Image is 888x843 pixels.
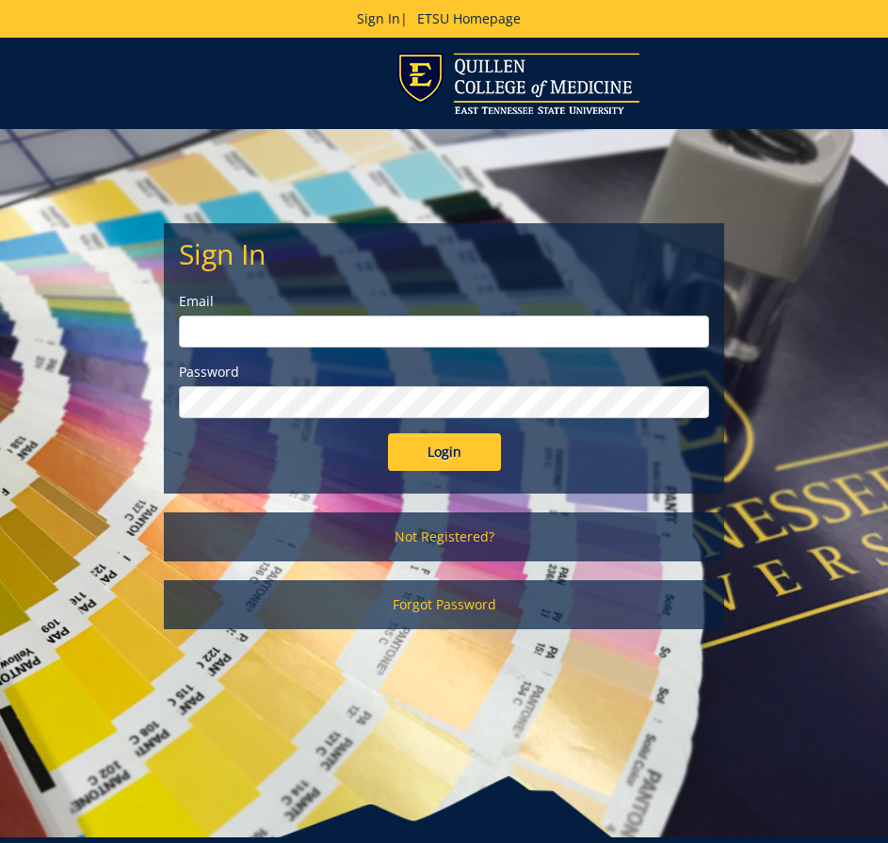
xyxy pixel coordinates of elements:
[408,9,530,27] a: ETSU Homepage
[357,9,400,27] a: Sign In
[164,580,724,629] a: Forgot Password
[89,9,800,28] p: |
[388,433,501,471] input: Login
[179,292,709,311] label: Email
[179,363,709,381] label: Password
[164,512,724,561] a: Not Registered?
[397,53,639,114] img: ETSU logo
[179,238,709,269] h2: Sign In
